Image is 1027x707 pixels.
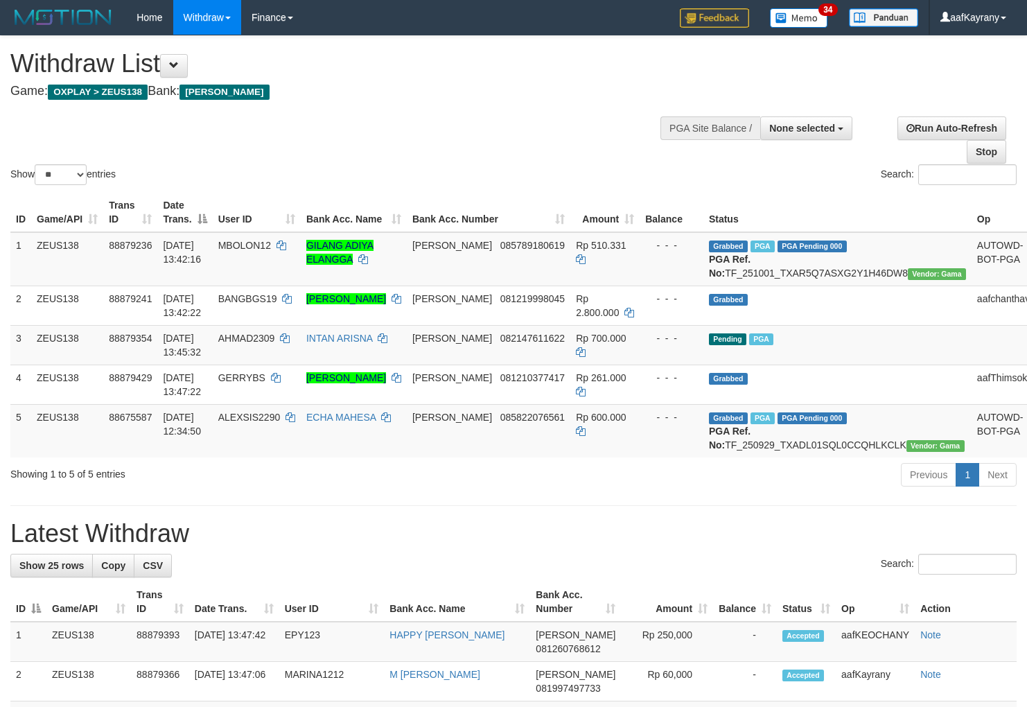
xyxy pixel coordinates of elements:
td: 1 [10,622,46,662]
span: Rp 2.800.000 [576,293,619,318]
span: 88879241 [109,293,152,304]
div: - - - [645,331,698,345]
th: Amount: activate to sort column ascending [621,582,713,622]
select: Showentries [35,164,87,185]
span: Copy 081260768612 to clipboard [536,643,600,654]
span: [PERSON_NAME] [412,372,492,383]
td: Rp 60,000 [621,662,713,701]
span: [PERSON_NAME] [412,412,492,423]
div: - - - [645,410,698,424]
td: - [713,622,777,662]
a: Show 25 rows [10,554,93,577]
th: Bank Acc. Name: activate to sort column ascending [301,193,407,232]
span: Grabbed [709,294,748,306]
span: Marked by aafanarl [749,333,773,345]
input: Search: [918,554,1017,575]
img: panduan.png [849,8,918,27]
a: Stop [967,140,1006,164]
span: Rp 510.331 [576,240,626,251]
td: ZEUS138 [31,325,103,365]
th: Bank Acc. Name: activate to sort column ascending [384,582,530,622]
td: aafKEOCHANY [836,622,915,662]
th: Action [915,582,1017,622]
h1: Latest Withdraw [10,520,1017,548]
td: TF_251001_TXAR5Q7ASXG2Y1H46DW8 [703,232,972,286]
span: Copy 085822076561 to clipboard [500,412,565,423]
span: [DATE] 13:42:22 [163,293,201,318]
td: 2 [10,662,46,701]
td: 88879393 [131,622,189,662]
h1: Withdraw List [10,50,671,78]
a: 1 [956,463,979,487]
span: Copy 085789180619 to clipboard [500,240,565,251]
td: 1 [10,232,31,286]
span: 88675587 [109,412,152,423]
h4: Game: Bank: [10,85,671,98]
span: [PERSON_NAME] [412,333,492,344]
td: 2 [10,286,31,325]
span: Accepted [782,630,824,642]
th: Status [703,193,972,232]
td: ZEUS138 [31,404,103,457]
td: aafKayrany [836,662,915,701]
td: ZEUS138 [46,662,131,701]
b: PGA Ref. No: [709,426,750,451]
td: MARINA1212 [279,662,385,701]
th: Trans ID: activate to sort column ascending [103,193,157,232]
a: ECHA MAHESA [306,412,376,423]
th: Status: activate to sort column ascending [777,582,836,622]
span: [DATE] 13:42:16 [163,240,201,265]
span: MBOLON12 [218,240,271,251]
th: Trans ID: activate to sort column ascending [131,582,189,622]
th: Op: activate to sort column ascending [836,582,915,622]
img: Button%20Memo.svg [770,8,828,28]
span: [DATE] 13:47:22 [163,372,201,397]
th: Balance: activate to sort column ascending [713,582,777,622]
th: Date Trans.: activate to sort column descending [157,193,212,232]
span: CSV [143,560,163,571]
span: Grabbed [709,241,748,252]
th: User ID: activate to sort column ascending [279,582,385,622]
span: AHMAD2309 [218,333,275,344]
span: [DATE] 13:45:32 [163,333,201,358]
span: Rp 700.000 [576,333,626,344]
span: [DATE] 12:34:50 [163,412,201,437]
a: [PERSON_NAME] [306,372,386,383]
span: None selected [769,123,835,134]
a: Previous [901,463,956,487]
td: [DATE] 13:47:06 [189,662,279,701]
a: INTAN ARISNA [306,333,372,344]
a: Note [920,669,941,680]
a: [PERSON_NAME] [306,293,386,304]
div: - - - [645,292,698,306]
td: ZEUS138 [46,622,131,662]
a: Copy [92,554,134,577]
th: ID: activate to sort column descending [10,582,46,622]
span: Accepted [782,670,824,681]
label: Search: [881,164,1017,185]
td: 5 [10,404,31,457]
th: Balance [640,193,703,232]
b: PGA Ref. No: [709,254,750,279]
th: Game/API: activate to sort column ascending [31,193,103,232]
span: OXPLAY > ZEUS138 [48,85,148,100]
a: HAPPY [PERSON_NAME] [389,629,504,640]
a: Note [920,629,941,640]
a: Run Auto-Refresh [897,116,1006,140]
th: Date Trans.: activate to sort column ascending [189,582,279,622]
span: ALEXSIS2290 [218,412,281,423]
span: Copy [101,560,125,571]
span: Marked by aafanarl [750,241,775,252]
button: None selected [760,116,852,140]
td: 3 [10,325,31,365]
th: Game/API: activate to sort column ascending [46,582,131,622]
span: [PERSON_NAME] [536,669,615,680]
span: Pending [709,333,746,345]
span: Grabbed [709,373,748,385]
input: Search: [918,164,1017,185]
span: Rp 261.000 [576,372,626,383]
label: Search: [881,554,1017,575]
span: Show 25 rows [19,560,84,571]
td: ZEUS138 [31,286,103,325]
span: Copy 082147611622 to clipboard [500,333,565,344]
